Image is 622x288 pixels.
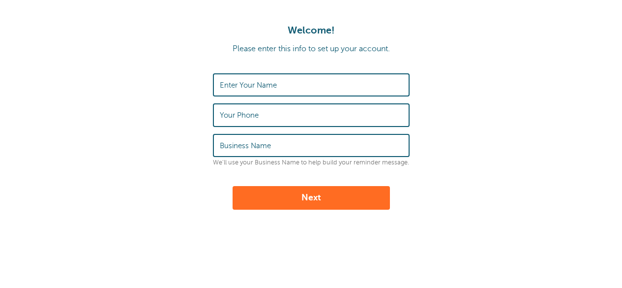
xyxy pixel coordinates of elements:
label: Your Phone [220,111,259,120]
p: Please enter this info to set up your account. [10,44,612,54]
h1: Welcome! [10,25,612,36]
label: Enter Your Name [220,81,277,90]
p: We'll use your Business Name to help build your reminder message. [213,159,410,166]
label: Business Name [220,141,271,150]
button: Next [233,186,390,210]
